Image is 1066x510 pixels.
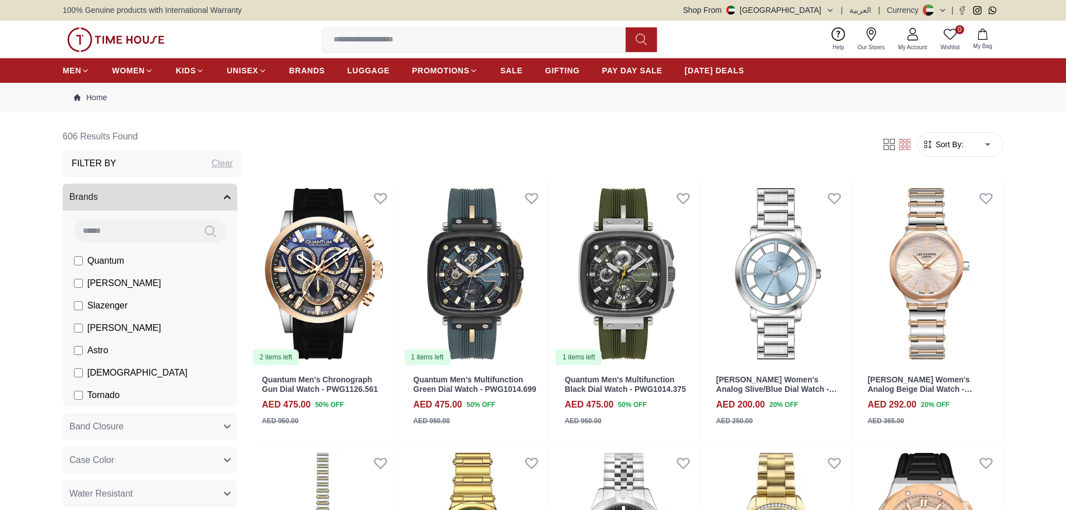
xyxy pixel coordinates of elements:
span: Help [828,43,849,52]
a: [PERSON_NAME] Women's Analog Beige Dial Watch - LC08000.560 [867,375,972,403]
span: Astro [87,344,108,357]
span: Case Color [69,453,114,467]
div: 1 items left [556,349,602,365]
input: Astro [74,346,83,355]
span: LUGGAGE [347,65,390,76]
button: My Bag [966,26,999,53]
input: [PERSON_NAME] [74,279,83,288]
img: United Arab Emirates [726,6,735,15]
span: 50 % OFF [315,400,344,410]
button: Water Resistant [63,480,237,507]
span: Our Stores [853,43,889,52]
span: Slazenger [87,299,128,312]
div: AED 365.00 [867,416,904,426]
a: Quantum Men's Chronograph Gun Dial Watch - PWG1126.561 [262,375,378,394]
a: Help [826,25,851,54]
button: Shop From[GEOGRAPHIC_DATA] [683,4,834,16]
a: 0Wishlist [934,25,966,54]
a: Our Stores [851,25,891,54]
a: Home [74,92,107,103]
span: PROMOTIONS [412,65,469,76]
a: PAY DAY SALE [602,60,663,81]
div: Clear [212,157,233,170]
span: | [951,4,954,16]
a: Quantum Men's Multifunction Black Dial Watch - PWG1014.375 [565,375,686,394]
div: Currency [887,4,923,16]
h4: AED 292.00 [867,398,916,411]
span: Band Closure [69,420,124,433]
img: Quantum Men's Multifunction Black Dial Watch - PWG1014.375 [553,181,700,366]
a: KIDS [176,60,204,81]
a: MEN [63,60,90,81]
span: PAY DAY SALE [602,65,663,76]
span: 20 % OFF [921,400,950,410]
a: Instagram [973,6,982,15]
h4: AED 200.00 [716,398,765,411]
div: AED 950.00 [262,416,298,426]
button: Sort By: [922,139,964,150]
span: [DATE] DEALS [685,65,744,76]
img: Quantum Men's Chronograph Gun Dial Watch - PWG1126.561 [251,181,397,366]
span: My Bag [969,42,997,50]
img: Lee Cooper Women's Analog Slive/Blue Dial Watch - LC08037.300 [705,181,852,366]
span: UNISEX [227,65,258,76]
span: WOMEN [112,65,145,76]
span: SALE [500,65,523,76]
a: PROMOTIONS [412,60,478,81]
a: [DATE] DEALS [685,60,744,81]
button: العربية [849,4,871,16]
div: AED 950.00 [414,416,450,426]
span: 20 % OFF [769,400,798,410]
a: Quantum Men's Multifunction Green Dial Watch - PWG1014.6991 items left [402,181,549,366]
span: GIFTING [545,65,580,76]
img: Quantum Men's Multifunction Green Dial Watch - PWG1014.699 [402,181,549,366]
a: BRANDS [289,60,325,81]
a: GIFTING [545,60,580,81]
span: Brands [69,190,98,204]
a: SALE [500,60,523,81]
h3: Filter By [72,157,116,170]
a: LUGGAGE [347,60,390,81]
span: [DEMOGRAPHIC_DATA] [87,366,187,380]
span: | [841,4,843,16]
span: [PERSON_NAME] [87,277,161,290]
button: Case Color [63,447,237,474]
div: 1 items left [405,349,450,365]
a: Facebook [958,6,966,15]
span: [PERSON_NAME] [87,321,161,335]
img: ... [67,27,165,52]
span: My Account [894,43,932,52]
span: MEN [63,65,81,76]
span: 50 % OFF [467,400,495,410]
span: 100% Genuine products with International Warranty [63,4,242,16]
span: Sort By: [933,139,964,150]
a: Quantum Men's Multifunction Green Dial Watch - PWG1014.699 [414,375,537,394]
span: 50 % OFF [618,400,646,410]
a: UNISEX [227,60,266,81]
nav: Breadcrumb [63,83,1003,112]
h4: AED 475.00 [565,398,613,411]
span: KIDS [176,65,196,76]
input: Tornado [74,391,83,400]
a: WOMEN [112,60,153,81]
img: Lee Cooper Women's Analog Beige Dial Watch - LC08000.560 [856,181,1003,366]
span: Tornado [87,389,120,402]
a: Quantum Men's Multifunction Black Dial Watch - PWG1014.3751 items left [553,181,700,366]
input: Slazenger [74,301,83,310]
a: [PERSON_NAME] Women's Analog Slive/Blue Dial Watch - LC08037.300 [716,375,837,403]
span: Quantum [87,254,124,268]
div: AED 950.00 [565,416,601,426]
span: Water Resistant [69,487,133,500]
h4: AED 475.00 [262,398,311,411]
h6: 606 Results Found [63,123,242,150]
span: BRANDS [289,65,325,76]
span: | [878,4,880,16]
h4: AED 475.00 [414,398,462,411]
div: 2 items left [253,349,299,365]
a: Whatsapp [988,6,997,15]
a: Quantum Men's Chronograph Gun Dial Watch - PWG1126.5612 items left [251,181,397,366]
span: Wishlist [936,43,964,52]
